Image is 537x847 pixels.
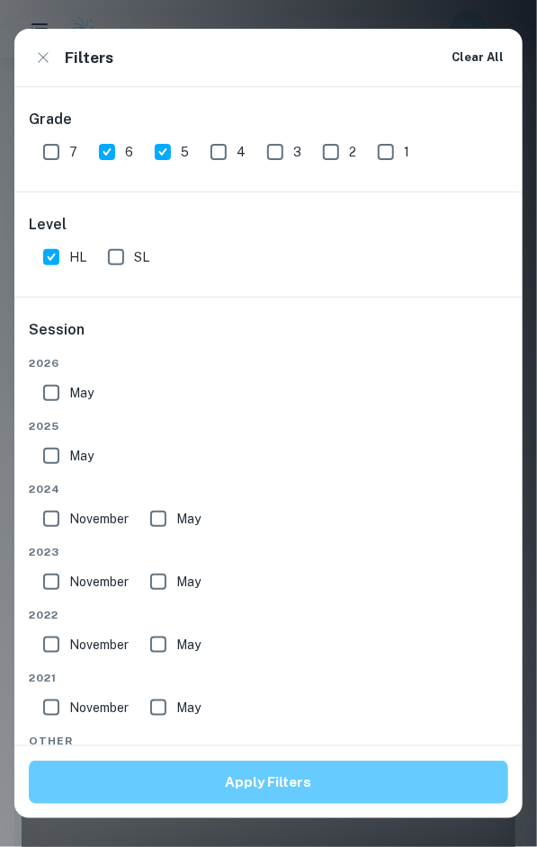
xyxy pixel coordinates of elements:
span: 4 [237,142,246,162]
span: 2026 [29,355,508,371]
span: November [69,698,129,718]
span: 3 [293,142,301,162]
span: May [176,698,201,718]
span: November [69,635,129,655]
span: HL [69,247,86,267]
button: Apply Filters [29,761,508,804]
span: 5 [181,142,189,162]
span: 1 [404,142,409,162]
span: 2021 [29,670,508,686]
span: 2024 [29,481,508,497]
span: November [69,509,129,529]
span: May [69,446,94,466]
span: Other [29,733,508,749]
span: May [176,635,201,655]
h6: Level [29,214,508,236]
span: 2022 [29,607,508,623]
span: November [69,572,129,592]
span: 7 [69,142,77,162]
span: 6 [125,142,133,162]
span: 2023 [29,544,508,560]
h6: Session [29,319,508,355]
button: Clear All [447,44,508,71]
h6: Grade [29,109,508,130]
span: May [176,509,201,529]
span: 2025 [29,418,508,434]
span: May [176,572,201,592]
span: SL [134,247,149,267]
span: 2 [349,142,356,162]
h6: Filters [65,46,113,69]
span: May [69,383,94,403]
